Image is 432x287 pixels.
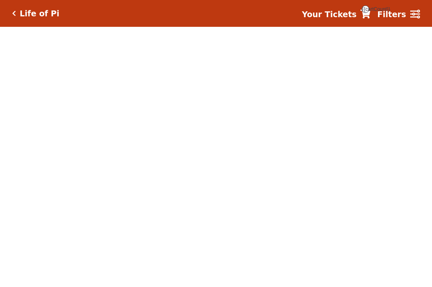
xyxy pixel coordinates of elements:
[377,10,406,19] strong: Filters
[377,8,420,21] a: Filters
[302,10,357,19] strong: Your Tickets
[12,10,16,16] a: Click here to go back to filters
[20,9,59,18] h5: Life of Pi
[362,5,369,13] span: {{cartCount}}
[302,8,370,21] a: Your Tickets {{cartCount}}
